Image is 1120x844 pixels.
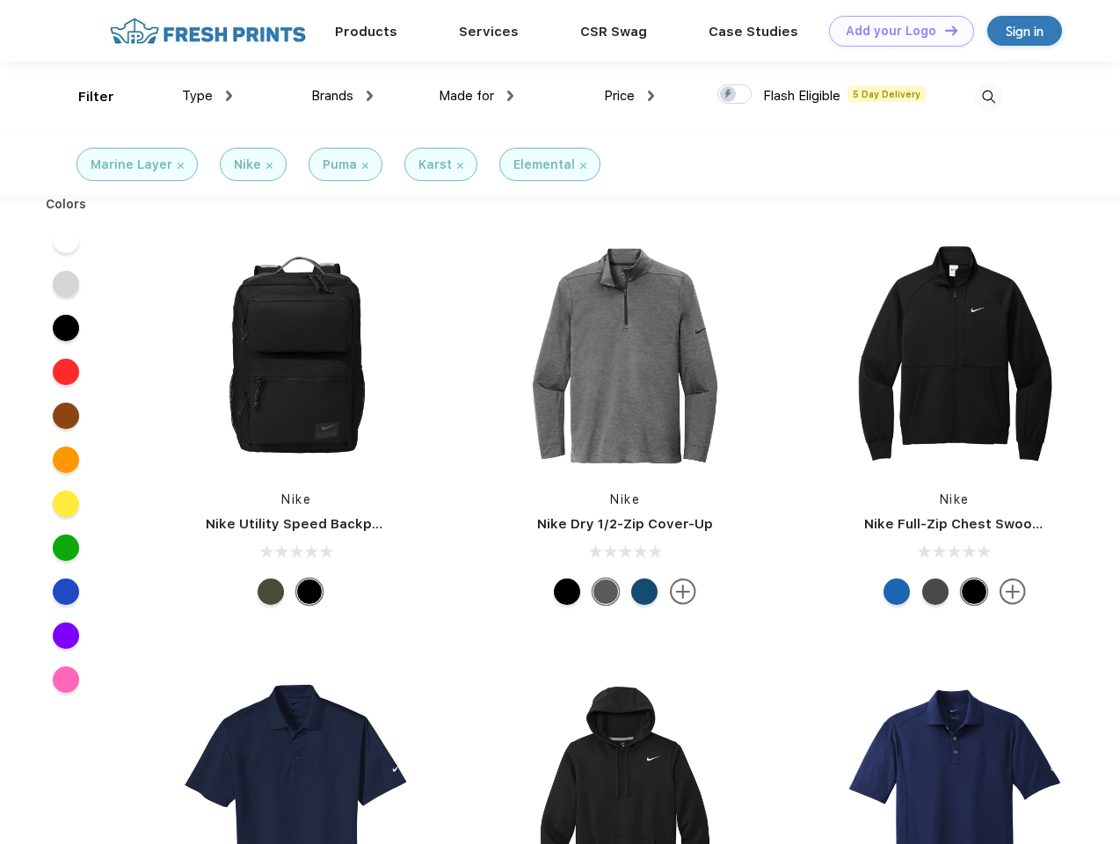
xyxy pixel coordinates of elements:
div: Filter [78,87,114,107]
div: Colors [33,195,100,214]
img: func=resize&h=266 [179,239,413,473]
a: Nike Dry 1/2-Zip Cover-Up [537,516,713,532]
div: Anthracite [922,578,949,605]
a: Products [335,24,397,40]
img: filter_cancel.svg [580,163,586,169]
img: filter_cancel.svg [457,163,463,169]
a: Sign in [987,16,1062,46]
div: Gym Blue [631,578,658,605]
a: CSR Swag [580,24,647,40]
img: dropdown.png [226,91,232,101]
img: func=resize&h=266 [508,239,742,473]
img: dropdown.png [367,91,373,101]
img: filter_cancel.svg [362,163,368,169]
div: Puma [323,156,357,174]
img: more.svg [1000,578,1026,605]
a: Nike Full-Zip Chest Swoosh Jacket [864,516,1098,532]
span: 5 Day Delivery [847,86,926,102]
div: Black [554,578,580,605]
div: Sign in [1006,21,1044,41]
a: Nike Utility Speed Backpack [206,516,396,532]
img: filter_cancel.svg [266,163,273,169]
div: Karst [418,156,452,174]
img: desktop_search.svg [974,83,1003,112]
img: dropdown.png [507,91,513,101]
div: Marine Layer [91,156,172,174]
img: more.svg [670,578,696,605]
div: Black Heather [593,578,619,605]
img: fo%20logo%202.webp [105,16,311,47]
span: Price [604,88,635,104]
div: Add your Logo [846,24,936,39]
a: Nike [610,492,640,506]
img: func=resize&h=266 [838,239,1072,473]
img: filter_cancel.svg [178,163,184,169]
a: Nike [281,492,311,506]
span: Made for [439,88,494,104]
div: Black [961,578,987,605]
a: Services [459,24,519,40]
div: Royal [884,578,910,605]
span: Flash Eligible [763,88,840,104]
a: Nike [940,492,970,506]
div: Black [296,578,323,605]
span: Type [182,88,213,104]
img: dropdown.png [648,91,654,101]
div: Elemental [513,156,575,174]
img: DT [945,25,957,35]
div: Cargo Khaki [258,578,284,605]
div: Nike [234,156,261,174]
span: Brands [311,88,353,104]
